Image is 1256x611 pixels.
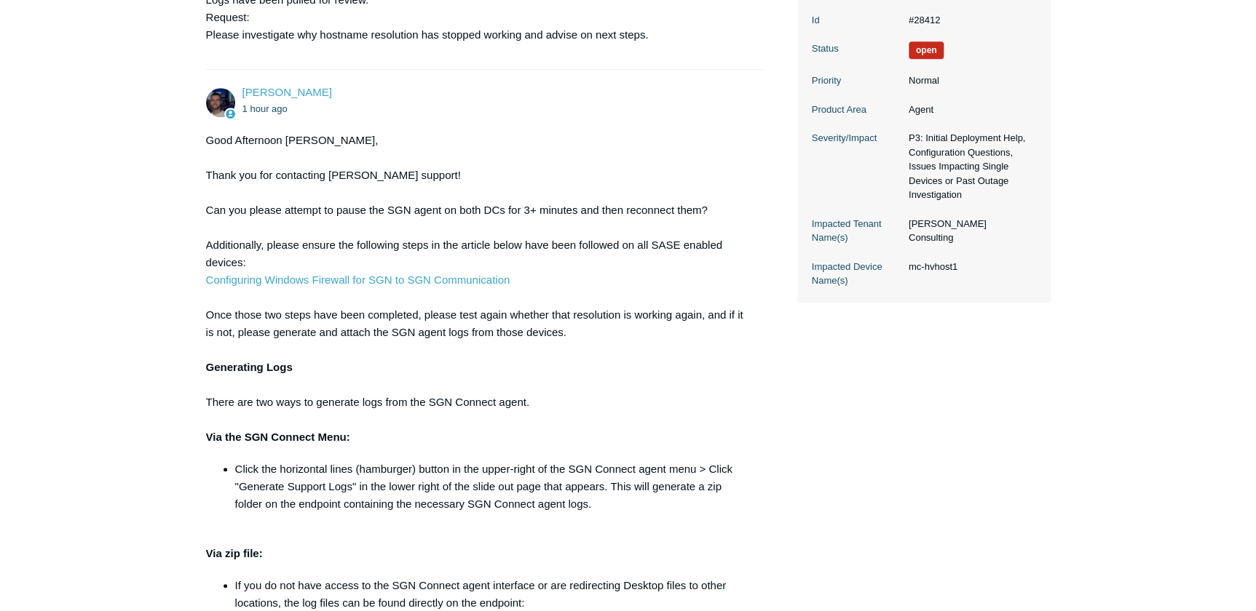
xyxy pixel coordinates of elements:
dd: Agent [901,103,1036,117]
time: 09/25/2025, 13:08 [242,103,288,114]
a: [PERSON_NAME] [242,86,332,98]
dd: mc-hvhost1 [901,260,1036,274]
dd: P3: Initial Deployment Help, Configuration Questions, Issues Impacting Single Devices or Past Out... [901,131,1036,202]
dt: Product Area [812,103,901,117]
span: Connor Davis [242,86,332,98]
dd: #28412 [901,13,1036,28]
span: We are working on a response for you [909,41,944,59]
dt: Status [812,41,901,56]
dd: [PERSON_NAME] Consulting [901,217,1036,245]
dt: Priority [812,73,901,88]
dt: Severity/Impact [812,131,901,145]
li: Click the horizontal lines (hamburger) button in the upper-right of the SGN Connect agent menu > ... [235,460,749,513]
dd: Normal [901,73,1036,88]
dt: Impacted Tenant Name(s) [812,217,901,245]
dt: Id [812,13,901,28]
strong: Via the SGN Connect Menu: [206,431,350,443]
strong: Via zip file: [206,547,263,559]
strong: Generating Logs [206,361,293,373]
dt: Impacted Device Name(s) [812,260,901,288]
a: Configuring Windows Firewall for SGN to SGN Communication [206,273,510,286]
